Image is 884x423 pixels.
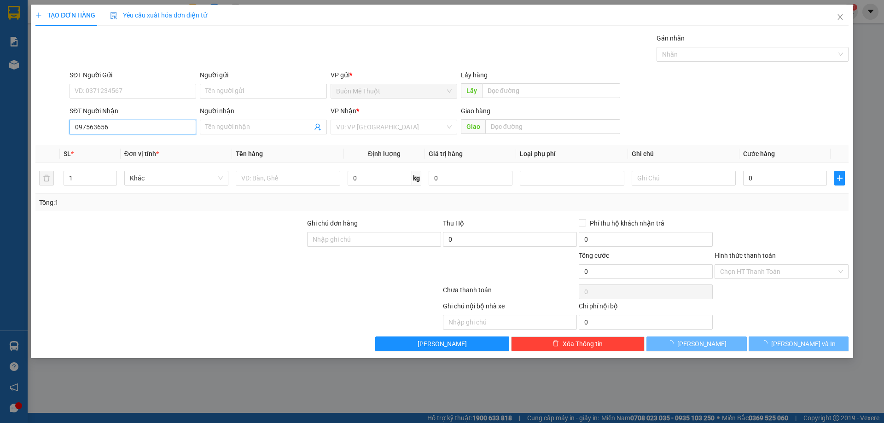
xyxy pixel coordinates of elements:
span: Xóa Thông tin [563,339,603,349]
label: Hình thức thanh toán [715,252,776,259]
span: Tổng cước [579,252,609,259]
span: kg [412,171,421,185]
div: SĐT Người Nhận [70,106,196,116]
input: Nhập ghi chú [443,315,577,330]
img: logo.jpg [5,5,37,37]
span: plus [835,174,844,182]
button: deleteXóa Thông tin [511,336,645,351]
input: Ghi chú đơn hàng [307,232,441,247]
span: Cước hàng [743,150,775,157]
input: Dọc đường [485,119,620,134]
span: Giao hàng [461,107,490,115]
div: SĐT Người Gửi [70,70,196,80]
button: delete [39,171,54,185]
span: SL [64,150,71,157]
span: Yêu cầu xuất hóa đơn điện tử [110,12,207,19]
div: Người nhận [200,106,326,116]
input: Dọc đường [482,83,620,98]
span: user-add [314,123,321,131]
input: 0 [429,171,512,185]
span: [PERSON_NAME] và In [771,339,836,349]
span: Lấy [461,83,482,98]
label: Ghi chú đơn hàng [307,220,358,227]
div: Ghi chú nội bộ nhà xe [443,301,577,315]
span: delete [552,340,559,348]
th: Ghi chú [628,145,739,163]
button: [PERSON_NAME] [646,336,746,351]
span: close [837,13,844,21]
span: plus [35,12,42,18]
button: Close [827,5,853,30]
span: Giao [461,119,485,134]
div: Chưa thanh toán [442,285,578,301]
div: Người gửi [200,70,326,80]
button: [PERSON_NAME] và In [749,336,849,351]
span: Giá trị hàng [429,150,463,157]
span: TẠO ĐƠN HÀNG [35,12,95,19]
label: Gán nhãn [657,35,685,42]
img: icon [110,12,117,19]
span: Đơn vị tính [124,150,159,157]
button: [PERSON_NAME] [375,336,509,351]
div: VP gửi [331,70,457,80]
button: plus [834,171,844,185]
input: VD: Bàn, Ghế [236,171,340,185]
th: Loại phụ phí [516,145,628,163]
span: Tên hàng [236,150,263,157]
span: Định lượng [368,150,401,157]
li: [GEOGRAPHIC_DATA] [5,5,134,54]
span: [PERSON_NAME] [677,339,727,349]
input: Ghi Chú [632,171,736,185]
span: Buôn Mê Thuột [336,84,452,98]
li: VP [GEOGRAPHIC_DATA] (Hàng) [64,65,122,95]
span: [PERSON_NAME] [418,339,467,349]
span: loading [761,340,771,347]
div: Chi phí nội bộ [579,301,713,315]
span: Khác [130,171,223,185]
span: Lấy hàng [461,71,488,79]
span: loading [667,340,677,347]
div: Tổng: 1 [39,197,341,208]
span: Thu Hộ [443,220,464,227]
span: VP Nhận [331,107,356,115]
li: VP Buôn Mê Thuột [5,65,64,75]
span: Phí thu hộ khách nhận trả [586,218,668,228]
